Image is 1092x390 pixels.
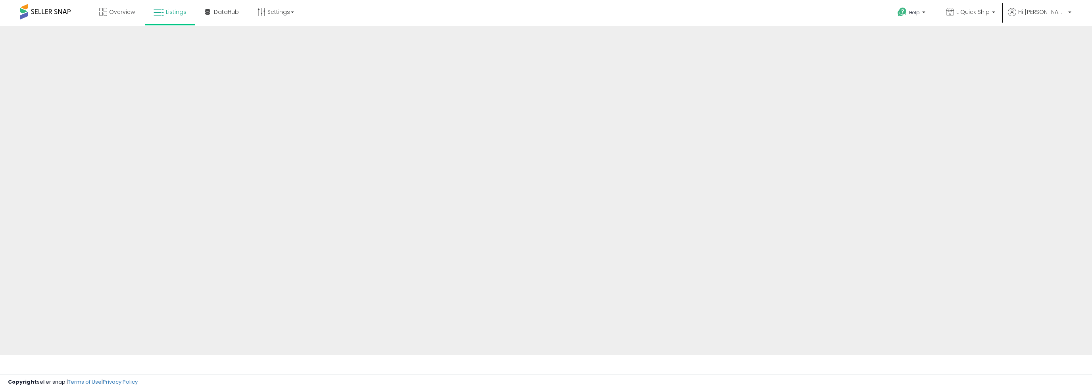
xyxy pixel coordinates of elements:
[166,8,186,16] span: Listings
[214,8,239,16] span: DataHub
[1018,8,1066,16] span: Hi [PERSON_NAME]
[897,7,907,17] i: Get Help
[109,8,135,16] span: Overview
[1008,8,1071,26] a: Hi [PERSON_NAME]
[909,9,920,16] span: Help
[891,1,933,26] a: Help
[956,8,990,16] span: L Quick Ship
